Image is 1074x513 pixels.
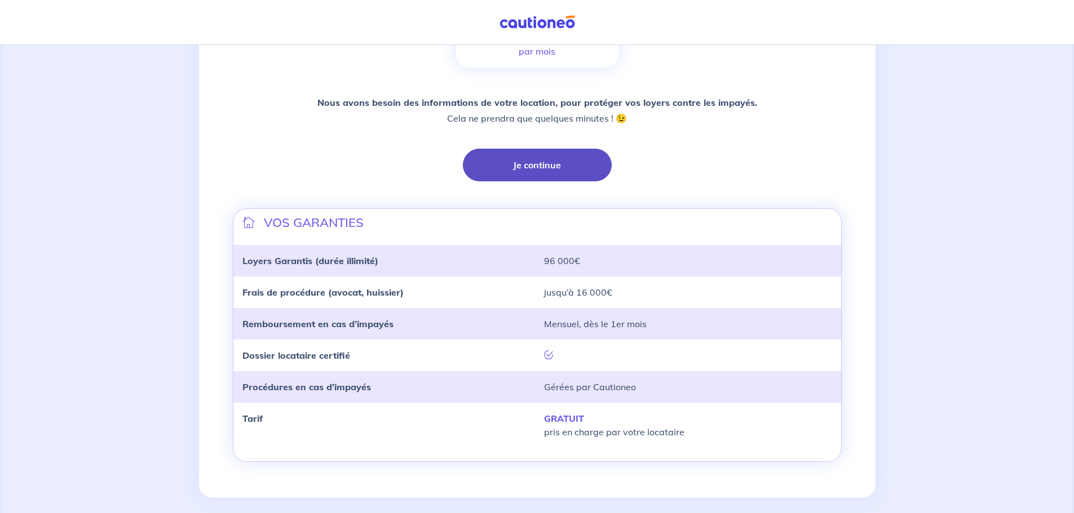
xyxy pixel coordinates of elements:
p: par mois [519,44,555,58]
strong: Loyers Garantis (durée illimité) [242,255,378,266]
strong: Procédures en cas d’impayés [242,381,371,392]
p: Cela ne prendra que quelques minutes ! 😉 [317,95,757,126]
button: Je continue [463,149,612,181]
p: VOS GARANTIES [264,213,364,231]
p: Gérées par Cautioneo [544,380,832,394]
strong: GRATUIT [544,413,584,424]
p: jusqu’à 16 000€ [544,286,832,299]
strong: Frais de procédure (avocat, huissier) [242,287,404,298]
p: Mensuel, dès le 1er mois [544,317,832,331]
strong: Tarif [242,413,263,424]
strong: Dossier locataire certifié [242,350,350,361]
strong: Remboursement en cas d’impayés [242,318,394,329]
img: Cautioneo [495,15,580,29]
p: pris en charge par votre locataire [544,412,832,439]
p: 96 000€ [544,254,832,267]
strong: Nous avons besoin des informations de votre location, pour protéger vos loyers contre les impayés. [317,97,757,108]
